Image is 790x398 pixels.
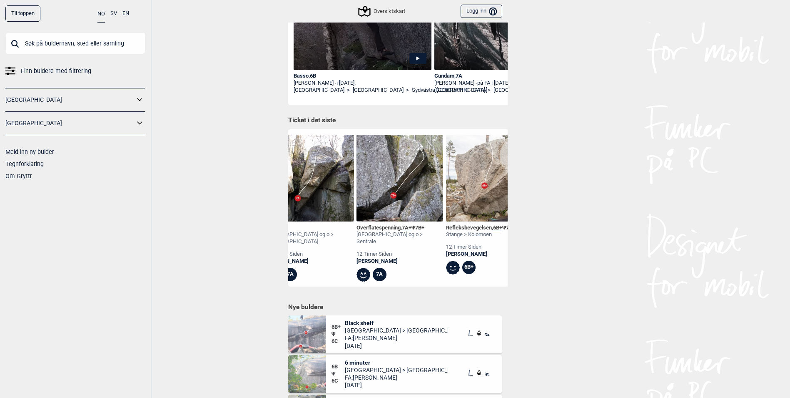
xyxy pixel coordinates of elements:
[5,161,44,167] a: Tegnforklaring
[345,327,448,334] span: [GEOGRAPHIC_DATA] > [GEOGRAPHIC_DATA]
[446,251,513,258] a: [PERSON_NAME]
[412,87,487,94] a: Sydvästra [GEOGRAPHIC_DATA]
[345,342,448,350] span: [DATE]
[345,334,448,342] span: FA: [PERSON_NAME]
[446,135,533,222] img: Refleksbevegelsen
[284,268,297,282] div: 7A
[336,80,356,86] span: i [DATE].
[434,87,485,94] a: [GEOGRAPHIC_DATA]
[5,33,145,54] input: Søk på buldernavn, sted eller samling
[493,87,544,94] a: [GEOGRAPHIC_DATA]
[294,73,432,80] div: Basso , 6B
[331,378,345,385] span: 6C
[434,73,573,80] div: Gundam , 7A
[267,251,354,258] div: 10 timer siden
[5,94,135,106] a: [GEOGRAPHIC_DATA]
[406,87,409,94] span: >
[5,149,54,155] a: Meld inn ny bulder
[5,173,32,179] a: Om Gryttr
[402,224,411,231] span: 7A+
[331,319,345,350] div: Ψ
[331,338,345,345] span: 6C
[506,224,513,231] span: 7C
[288,116,502,125] h1: Ticket i det siste
[5,5,40,22] div: Til toppen
[493,224,502,231] span: 6B+
[356,224,443,232] div: Overflatespenning , Ψ
[353,87,404,94] a: [GEOGRAPHIC_DATA]
[267,258,354,265] a: [PERSON_NAME]
[373,268,386,282] div: 7A
[288,315,326,353] img: Black shelf
[446,231,513,238] div: Stange > Kolomoen
[122,5,129,22] button: EN
[415,224,424,231] span: 7B+
[331,359,345,389] div: Ψ
[488,87,491,94] span: >
[345,319,448,327] span: Black shelf
[356,135,443,222] img: Overflatespenning SS 200330
[294,87,344,94] a: [GEOGRAPHIC_DATA]
[294,80,432,87] div: [PERSON_NAME] -
[356,258,443,265] a: [PERSON_NAME]
[21,65,91,77] span: Finn buldere med filtrering
[331,324,345,331] span: 6B+
[359,6,405,16] div: Oversiktskart
[347,87,350,94] span: >
[345,366,448,374] span: [GEOGRAPHIC_DATA] > [GEOGRAPHIC_DATA]
[288,303,502,311] h1: Nye buldere
[345,381,448,389] span: [DATE]
[356,251,443,258] div: 12 timer siden
[356,231,443,245] div: [GEOGRAPHIC_DATA] og o > Sentrale
[267,231,354,245] div: [GEOGRAPHIC_DATA] og o > [GEOGRAPHIC_DATA]
[461,5,502,18] button: Logg inn
[446,244,513,251] div: 12 timer siden
[5,117,135,129] a: [GEOGRAPHIC_DATA]
[288,355,502,393] div: 6 minuter6BΨ6C6 minuter[GEOGRAPHIC_DATA] > [GEOGRAPHIC_DATA]FA:[PERSON_NAME][DATE]
[267,224,354,232] div: Kilen ,
[267,135,354,222] img: Kilen 200329
[345,374,448,381] span: FA: [PERSON_NAME]
[446,224,513,232] div: Refleksbevegelsen , Ψ
[477,80,511,86] span: på FA i [DATE].
[345,359,448,366] span: 6 minuter
[462,261,476,275] div: 6B+
[331,363,345,370] span: 6B
[288,315,502,353] div: Black shelf6B+Ψ6CBlack shelf[GEOGRAPHIC_DATA] > [GEOGRAPHIC_DATA]FA:[PERSON_NAME][DATE]
[110,5,117,22] button: SV
[5,65,145,77] a: Finn buldere med filtrering
[434,80,573,87] div: [PERSON_NAME] -
[97,5,105,23] button: NO
[288,355,326,393] img: 6 minuter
